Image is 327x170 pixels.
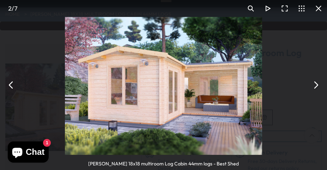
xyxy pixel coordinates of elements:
[6,141,51,164] inbox-online-store-chat: Shopify online store chat
[3,77,20,93] button: Previous
[307,77,324,93] button: Next
[88,155,239,167] div: [PERSON_NAME] 18x18 multiroom Log Cabin 44mm logs - Best Shed
[8,5,12,12] span: 2
[14,5,18,12] span: 7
